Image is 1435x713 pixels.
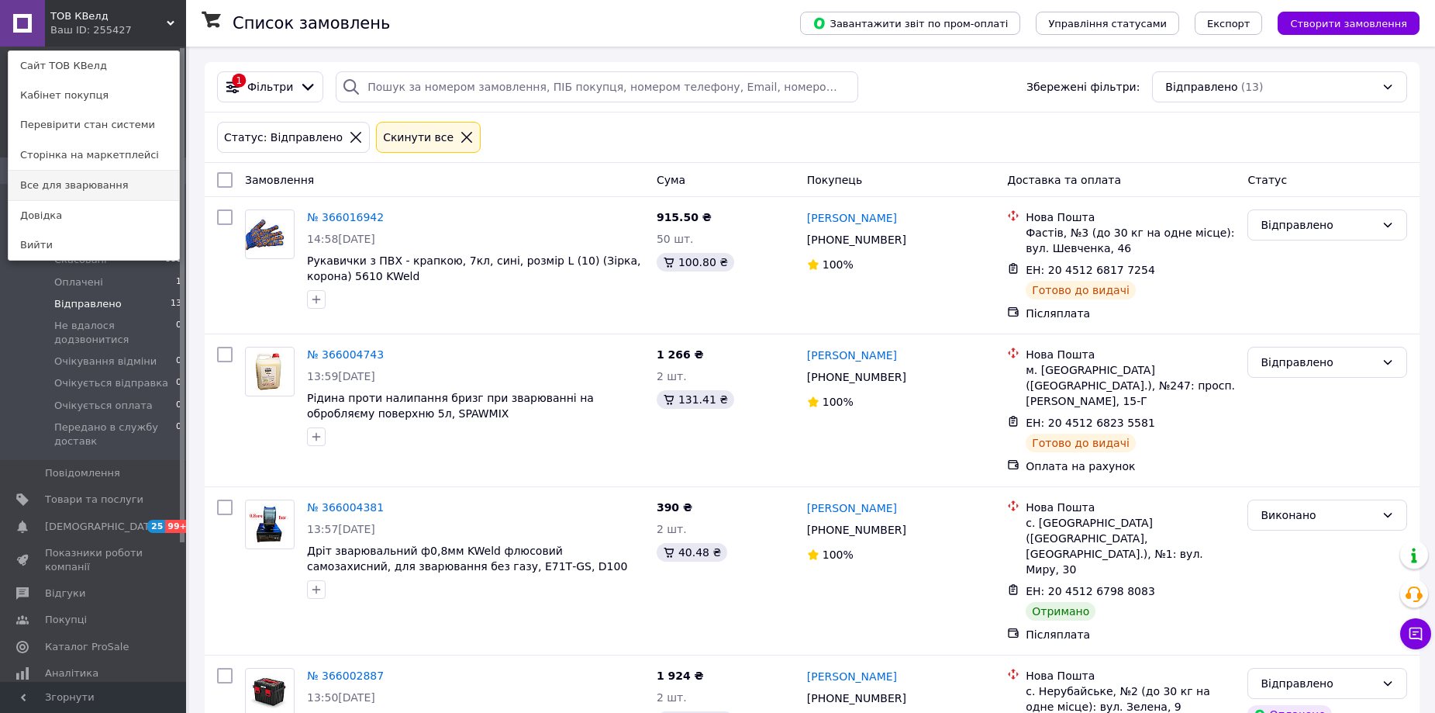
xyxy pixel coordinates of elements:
span: 0 [176,399,181,413]
span: 1 924 ₴ [657,670,704,682]
div: Виконано [1261,507,1375,524]
span: 100% [823,396,854,408]
span: [PHONE_NUMBER] [807,692,906,704]
div: Відправлено [1261,216,1375,234]
div: Статус: Відправлено [221,129,346,146]
a: [PERSON_NAME] [807,500,897,516]
button: Експорт [1195,12,1263,35]
div: Ваш ID: 255427 [50,23,116,37]
a: Все для зварювання [9,171,179,200]
span: 14:58[DATE] [307,233,375,245]
button: Завантажити звіт по пром-оплаті [800,12,1020,35]
a: [PERSON_NAME] [807,210,897,226]
span: Cума [657,174,685,186]
span: 13:59[DATE] [307,370,375,382]
span: [DEMOGRAPHIC_DATA] [45,520,160,534]
div: Нова Пошта [1026,668,1235,684]
a: Сторінка на маркетплейсі [9,140,179,170]
span: 390 ₴ [657,501,692,514]
span: Відгуки [45,587,85,601]
span: Повідомлення [45,466,120,480]
span: Відправлено [1165,79,1237,95]
span: Управління статусами [1048,18,1167,29]
a: Дріт зварювальний ф0,8мм KWeld флюсовий самозахисний, для зварювання без газу, Е71Т-GS, D100 1кг,... [307,545,627,588]
div: Відправлено [1261,675,1375,692]
span: Товари та послуги [45,493,143,507]
span: [PHONE_NUMBER] [807,524,906,536]
h1: Список замовлень [233,14,390,33]
a: Кабінет покупця [9,81,179,110]
a: Рукавички з ПВХ - крапкою, 7кл, сині, розмір L (10) (Зірка, корона) 5610 KWeld [307,254,641,282]
button: Чат з покупцем [1400,618,1431,649]
a: [PERSON_NAME] [807,348,897,363]
img: Фото товару [250,500,290,549]
span: Покупці [45,613,87,627]
span: ЕН: 20 4512 6798 8083 [1026,585,1155,597]
span: Очікується відправка [54,376,168,390]
span: Збережені фільтри: [1026,79,1140,95]
span: 100% [823,549,854,561]
span: ЕН: 20 4512 6817 7254 [1026,264,1155,276]
span: Покупець [807,174,862,186]
span: Відправлено [54,297,122,311]
a: № 366004743 [307,348,384,361]
span: 13 [171,297,181,311]
div: Готово до видачі [1026,281,1136,299]
div: Нова Пошта [1026,347,1235,362]
span: Очікування відміни [54,355,157,369]
div: Нова Пошта [1026,500,1235,515]
span: ТОВ КВелд [50,9,167,23]
span: [PHONE_NUMBER] [807,234,906,246]
span: 13:50[DATE] [307,691,375,704]
div: с. [GEOGRAPHIC_DATA] ([GEOGRAPHIC_DATA], [GEOGRAPHIC_DATA].), №1: вул. Миру, 30 [1026,515,1235,577]
span: [PHONE_NUMBER] [807,371,906,383]
a: Рідина проти налипання бризг при зварюванні на обробляєму поверхню 5л, SPAWMIX [307,392,594,420]
a: Перевірити стан системи [9,110,179,140]
div: Фастів, №3 (до 30 кг на одне місце): вул. Шевченка, 46 [1026,225,1235,256]
a: Фото товару [245,500,295,549]
span: 0 [176,421,181,448]
input: Пошук за номером замовлення, ПІБ покупця, номером телефону, Email, номером накладної [336,71,857,102]
div: 131.41 ₴ [657,390,734,409]
span: Доставка та оплата [1007,174,1121,186]
div: м. [GEOGRAPHIC_DATA] ([GEOGRAPHIC_DATA].), №247: просп. [PERSON_NAME], 15-Г [1026,362,1235,409]
a: № 366016942 [307,211,384,223]
div: Нова Пошта [1026,209,1235,225]
a: [PERSON_NAME] [807,669,897,684]
span: Каталог ProSale [45,640,129,654]
span: 2 шт. [657,691,687,704]
span: Аналітика [45,666,98,680]
a: Довідка [9,201,179,230]
span: Передано в службу доставк [54,421,176,448]
div: Cкинути все [380,129,457,146]
div: Післяплата [1026,627,1235,642]
div: 100.80 ₴ [657,253,734,272]
span: Оплачені [54,275,103,289]
span: (13) [1241,81,1264,93]
span: Не вдалося додзвонитися [54,319,176,347]
span: Очікується оплата [54,399,153,413]
span: 50 шт. [657,233,694,245]
span: 0 [176,319,181,347]
span: Показники роботи компанії [45,546,143,574]
span: 2 шт. [657,523,687,535]
div: Післяплата [1026,306,1235,321]
span: 100% [823,258,854,271]
span: 2 шт. [657,370,687,382]
span: Статус [1247,174,1287,186]
div: Відправлено [1261,354,1375,371]
div: Готово до видачі [1026,434,1136,452]
div: 40.48 ₴ [657,543,727,562]
span: 13:57[DATE] [307,523,375,535]
img: Фото товару [246,216,294,253]
a: Фото товару [245,209,295,259]
span: Створити замовлення [1290,18,1407,29]
button: Створити замовлення [1278,12,1419,35]
span: Фільтри [247,79,293,95]
a: № 366004381 [307,501,384,514]
span: 915.50 ₴ [657,211,712,223]
span: Завантажити звіт по пром-оплаті [812,16,1008,30]
button: Управління статусами [1036,12,1179,35]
